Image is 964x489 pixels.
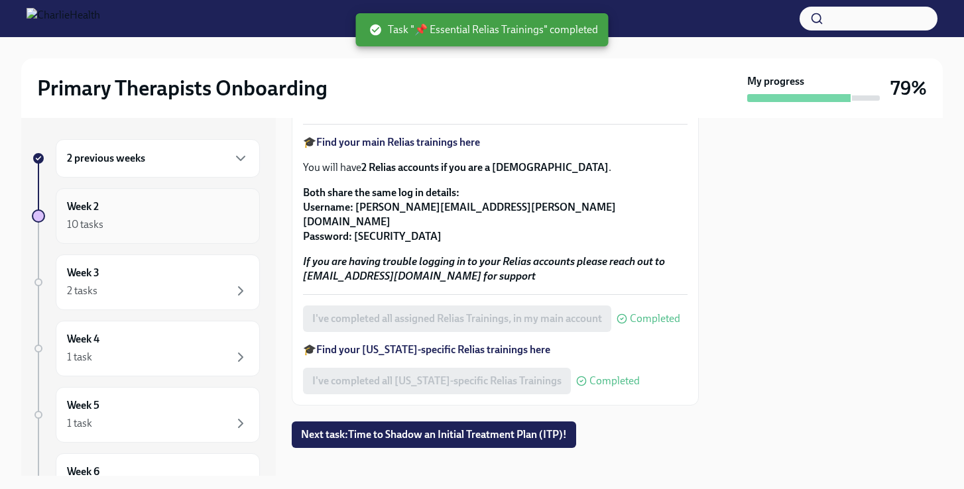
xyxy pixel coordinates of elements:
[67,266,99,280] h6: Week 3
[27,8,100,29] img: CharlieHealth
[32,254,260,310] a: Week 32 tasks
[67,332,99,347] h6: Week 4
[303,186,616,243] strong: Both share the same log in details: Username: [PERSON_NAME][EMAIL_ADDRESS][PERSON_NAME][DOMAIN_NA...
[32,321,260,376] a: Week 41 task
[630,313,680,324] span: Completed
[303,255,665,282] strong: If you are having trouble logging in to your Relias accounts please reach out to [EMAIL_ADDRESS][...
[292,421,576,448] button: Next task:Time to Shadow an Initial Treatment Plan (ITP)!
[67,217,103,232] div: 10 tasks
[67,151,145,166] h6: 2 previous weeks
[67,398,99,413] h6: Week 5
[67,199,99,214] h6: Week 2
[890,76,927,100] h3: 79%
[316,343,550,356] a: Find your [US_STATE]-specific Relias trainings here
[303,135,688,150] p: 🎓
[316,136,480,148] a: Find your main Relias trainings here
[32,188,260,244] a: Week 210 tasks
[32,387,260,443] a: Week 51 task
[589,376,640,386] span: Completed
[67,464,99,479] h6: Week 6
[56,139,260,178] div: 2 previous weeks
[67,416,92,431] div: 1 task
[303,343,688,357] p: 🎓
[67,284,97,298] div: 2 tasks
[67,350,92,364] div: 1 task
[301,428,567,441] span: Next task : Time to Shadow an Initial Treatment Plan (ITP)!
[37,75,328,101] h2: Primary Therapists Onboarding
[369,23,598,37] span: Task "📌 Essential Relias Trainings" completed
[303,160,688,175] p: You will have .
[747,74,804,89] strong: My progress
[361,161,609,174] strong: 2 Relias accounts if you are a [DEMOGRAPHIC_DATA]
